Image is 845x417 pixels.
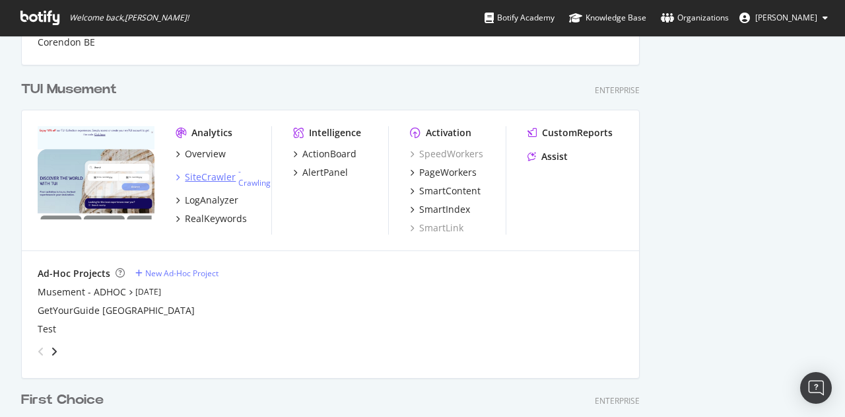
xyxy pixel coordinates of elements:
a: LogAnalyzer [176,194,238,207]
a: Musement - ADHOC [38,285,126,299]
div: LogAnalyzer [185,194,238,207]
a: First Choice [21,391,109,410]
div: Analytics [191,126,232,139]
a: Overview [176,147,226,161]
div: SmartContent [419,184,481,198]
a: [DATE] [135,286,161,297]
a: Assist [527,150,568,163]
div: Assist [541,150,568,163]
div: CustomReports [542,126,613,139]
a: SmartLink [410,221,463,235]
button: [PERSON_NAME] [729,7,838,28]
div: angle-left [32,341,50,362]
div: RealKeywords [185,212,247,225]
a: Corendon BE [38,36,95,49]
a: New Ad-Hoc Project [135,268,219,279]
span: Welcome back, [PERSON_NAME] ! [69,13,189,23]
div: Ad-Hoc Projects [38,267,110,280]
a: Test [38,322,56,336]
a: RealKeywords [176,212,247,225]
a: SiteCrawler- Crawling [176,166,271,188]
div: New Ad-Hoc Project [145,268,219,279]
div: ActionBoard [302,147,356,161]
div: Intelligence [309,126,361,139]
div: Organizations [661,11,729,24]
div: Botify Academy [485,11,555,24]
div: SiteCrawler [185,171,236,184]
div: First Choice [21,391,104,410]
img: musement.com [38,126,154,220]
div: Enterprise [595,85,640,96]
div: angle-right [50,345,59,358]
a: PageWorkers [410,166,477,179]
a: SmartIndex [410,203,470,216]
div: Enterprise [595,395,640,406]
a: Crawling [238,177,271,188]
div: Activation [426,126,471,139]
a: GetYourGuide [GEOGRAPHIC_DATA] [38,304,195,317]
a: AlertPanel [293,166,348,179]
div: Open Intercom Messenger [800,372,832,404]
div: AlertPanel [302,166,348,179]
div: SmartIndex [419,203,470,216]
div: - [238,166,271,188]
div: Knowledge Base [569,11,646,24]
div: PageWorkers [419,166,477,179]
a: CustomReports [527,126,613,139]
a: SmartContent [410,184,481,198]
div: Overview [185,147,226,161]
span: Gabriele Frau [755,12,817,23]
div: TUI Musement [21,80,117,99]
a: SpeedWorkers [410,147,483,161]
a: TUI Musement [21,80,122,99]
a: ActionBoard [293,147,356,161]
